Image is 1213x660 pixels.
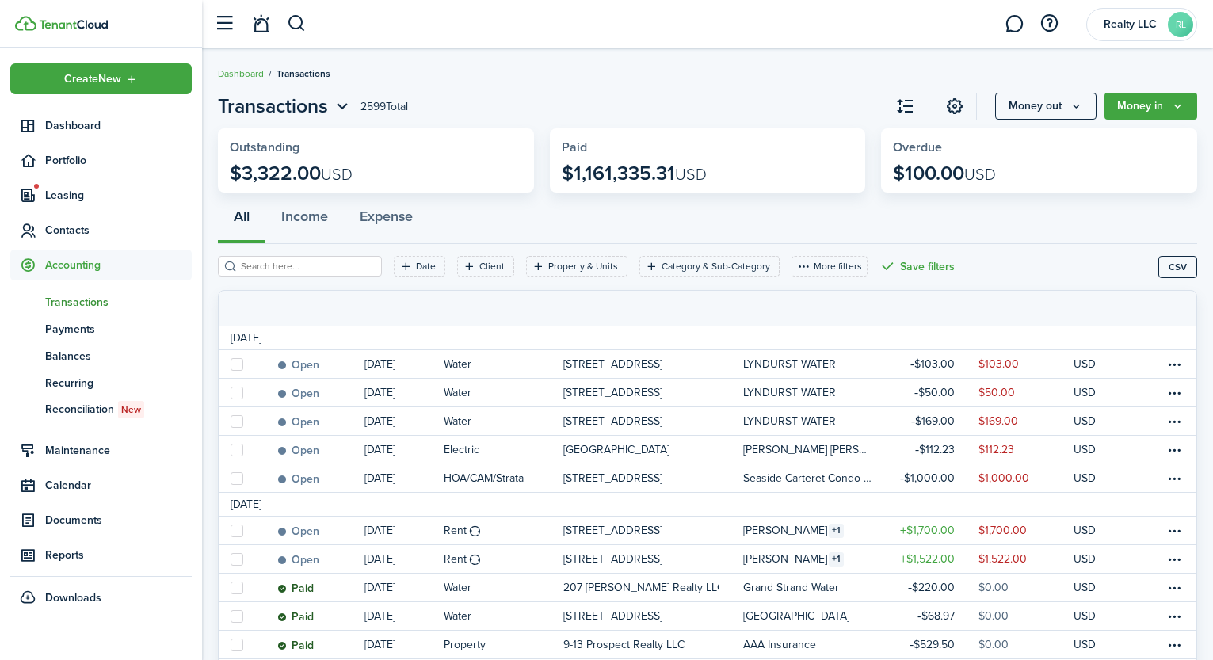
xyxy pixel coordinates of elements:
[444,517,563,544] a: Rent
[1036,10,1062,37] button: Open resource center
[978,608,1009,624] table-amount-description: $0.00
[675,162,707,186] span: USD
[45,401,192,418] span: Reconciliation
[995,93,1097,120] button: Open menu
[563,579,719,596] p: 207 [PERSON_NAME] Realty LLC
[45,187,192,204] span: Leasing
[829,524,844,538] table-counter: 1
[277,574,364,601] a: Paid
[1074,350,1117,378] a: USD
[1168,12,1193,37] avatar-text: RL
[563,602,743,630] a: [STREET_ADDRESS]
[563,384,662,401] p: [STREET_ADDRESS]
[45,442,192,459] span: Maintenance
[995,93,1097,120] button: Money out
[743,522,827,539] table-info-title: [PERSON_NAME]
[444,356,471,372] table-info-title: Water
[1074,464,1117,492] a: USD
[978,636,1009,653] table-amount-description: $0.00
[444,545,563,573] a: Rent
[1074,436,1117,464] a: USD
[10,110,192,141] a: Dashboard
[1074,441,1096,458] p: USD
[277,611,314,624] status: Paid
[743,517,883,544] a: [PERSON_NAME]1
[277,639,314,652] status: Paid
[978,413,1018,429] table-amount-description: $169.00
[563,631,743,658] a: 9-13 Prospect Realty LLC
[364,631,444,658] a: [DATE]
[10,288,192,315] a: Transactions
[444,602,563,630] a: Water
[917,608,955,624] table-amount-title: $68.97
[978,441,1014,458] table-amount-description: $112.23
[444,407,563,435] a: Water
[277,350,364,378] a: Open
[743,472,874,485] table-profile-info-text: Seaside Carteret Condo Association
[219,330,273,346] td: [DATE]
[444,350,563,378] a: Water
[218,92,328,120] span: Transactions
[883,407,978,435] a: $169.00
[978,579,1009,596] table-amount-description: $0.00
[563,636,685,653] p: 9-13 Prospect Realty LLC
[219,496,273,513] td: [DATE]
[277,582,314,595] status: Paid
[743,545,883,573] a: [PERSON_NAME]1
[563,522,662,539] p: [STREET_ADDRESS]
[10,540,192,570] a: Reports
[743,415,836,428] table-profile-info-text: LYNDURST WATER
[364,384,395,401] p: [DATE]
[444,579,471,596] table-info-title: Water
[563,464,743,492] a: [STREET_ADDRESS]
[364,579,395,596] p: [DATE]
[277,379,364,406] a: Open
[978,436,1074,464] a: $112.23
[1074,522,1096,539] p: USD
[479,259,505,273] filter-tag-label: Client
[45,375,192,391] span: Recurring
[978,379,1074,406] a: $50.00
[879,256,955,277] button: Save filters
[1158,256,1197,278] button: CSV
[277,554,319,567] status: Open
[1074,517,1117,544] a: USD
[444,551,467,567] table-info-title: Rent
[360,98,408,115] header-page-total: 2599 Total
[893,162,996,185] p: $100.00
[978,350,1074,378] a: $103.00
[563,350,743,378] a: [STREET_ADDRESS]
[978,631,1074,658] a: $0.00
[1104,93,1197,120] button: Money in
[562,162,707,185] p: $1,161,335.31
[978,522,1027,539] table-amount-description: $1,700.00
[883,631,978,658] a: $529.50
[743,631,883,658] a: AAA Insurance
[277,602,364,630] a: Paid
[364,470,395,486] p: [DATE]
[277,444,319,457] status: Open
[444,384,471,401] table-info-title: Water
[1074,602,1117,630] a: USD
[364,602,444,630] a: [DATE]
[444,631,563,658] a: Property
[45,321,192,338] span: Payments
[792,256,868,277] button: More filters
[562,140,854,155] widget-stats-title: Paid
[364,636,395,653] p: [DATE]
[1074,631,1117,658] a: USD
[743,436,883,464] a: [PERSON_NAME] [PERSON_NAME]
[978,470,1029,486] table-amount-description: $1,000.00
[900,470,955,486] table-amount-title: $1,000.00
[911,413,955,429] table-amount-title: $169.00
[457,256,514,277] filter-tag: Open filter
[39,20,108,29] img: TenantCloud
[277,473,319,486] status: Open
[526,256,627,277] filter-tag: Open filter
[444,636,486,653] table-info-title: Property
[883,350,978,378] a: $103.00
[1098,19,1162,30] span: Realty LLC
[883,517,978,544] a: $1,700.00
[563,551,662,567] p: [STREET_ADDRESS]
[910,356,955,372] table-amount-title: $103.00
